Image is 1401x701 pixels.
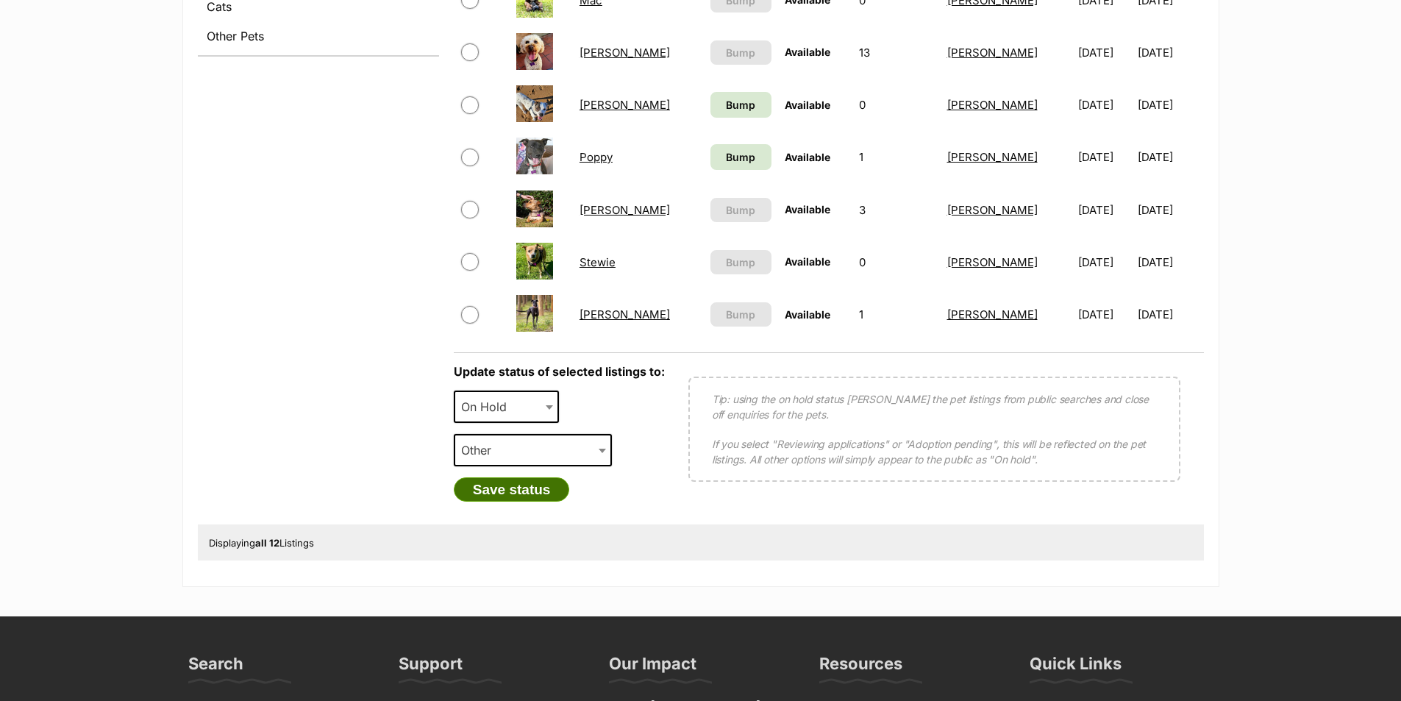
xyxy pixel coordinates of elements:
[947,203,1038,217] a: [PERSON_NAME]
[1138,79,1202,130] td: [DATE]
[947,307,1038,321] a: [PERSON_NAME]
[853,27,940,78] td: 13
[726,97,755,113] span: Bump
[712,436,1157,467] p: If you select "Reviewing applications" or "Adoption pending", this will be reflected on the pet l...
[710,40,771,65] button: Bump
[580,255,616,269] a: Stewie
[1072,237,1136,288] td: [DATE]
[853,237,940,288] td: 0
[785,308,830,321] span: Available
[710,198,771,222] button: Bump
[1072,27,1136,78] td: [DATE]
[726,307,755,322] span: Bump
[255,537,279,549] strong: all 12
[1072,185,1136,235] td: [DATE]
[947,255,1038,269] a: [PERSON_NAME]
[726,149,755,165] span: Bump
[853,289,940,340] td: 1
[712,391,1157,422] p: Tip: using the on hold status [PERSON_NAME] the pet listings from public searches and close off e...
[580,203,670,217] a: [PERSON_NAME]
[785,255,830,268] span: Available
[454,391,560,423] span: On Hold
[785,99,830,111] span: Available
[1030,653,1122,683] h3: Quick Links
[710,92,771,118] a: Bump
[785,46,830,58] span: Available
[710,250,771,274] button: Bump
[853,185,940,235] td: 3
[1072,289,1136,340] td: [DATE]
[947,46,1038,60] a: [PERSON_NAME]
[209,537,314,549] span: Displaying Listings
[454,364,665,379] label: Update status of selected listings to:
[1138,132,1202,182] td: [DATE]
[785,203,830,216] span: Available
[726,45,755,60] span: Bump
[399,653,463,683] h3: Support
[785,151,830,163] span: Available
[454,434,612,466] span: Other
[580,46,670,60] a: [PERSON_NAME]
[455,440,506,460] span: Other
[853,79,940,130] td: 0
[455,396,521,417] span: On Hold
[1138,27,1202,78] td: [DATE]
[819,653,902,683] h3: Resources
[188,653,243,683] h3: Search
[198,23,439,49] a: Other Pets
[609,653,696,683] h3: Our Impact
[1072,132,1136,182] td: [DATE]
[947,98,1038,112] a: [PERSON_NAME]
[580,98,670,112] a: [PERSON_NAME]
[1138,185,1202,235] td: [DATE]
[726,202,755,218] span: Bump
[710,144,771,170] a: Bump
[853,132,940,182] td: 1
[1072,79,1136,130] td: [DATE]
[580,150,613,164] a: Poppy
[1138,289,1202,340] td: [DATE]
[710,302,771,327] button: Bump
[1138,237,1202,288] td: [DATE]
[726,255,755,270] span: Bump
[947,150,1038,164] a: [PERSON_NAME]
[454,477,570,502] button: Save status
[580,307,670,321] a: [PERSON_NAME]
